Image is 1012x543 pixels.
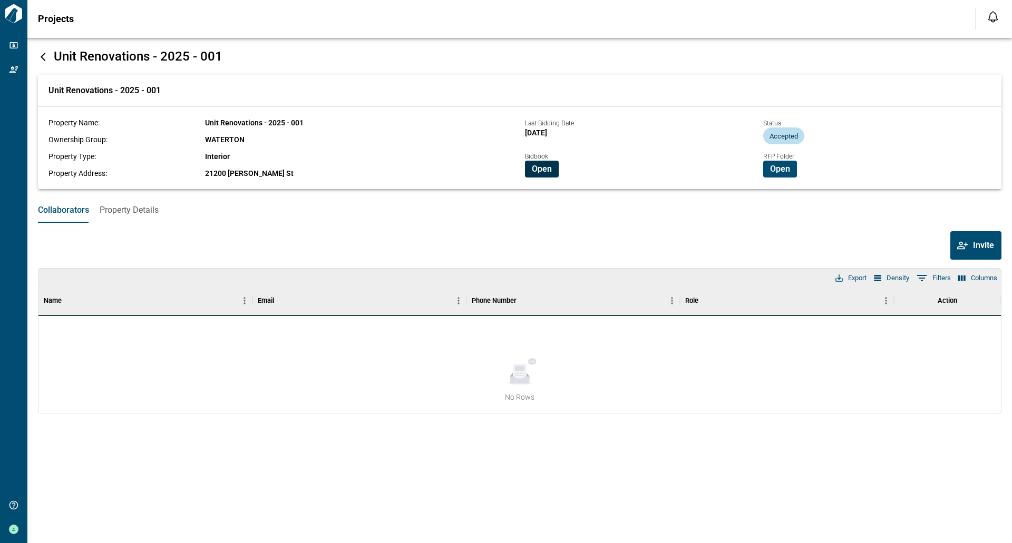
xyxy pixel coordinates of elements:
span: Unit Renovations - 2025 - 001 [48,85,161,96]
div: Name [38,286,252,315]
button: Select columns [956,271,1000,285]
button: Sort [62,293,76,308]
button: Menu [664,293,680,309]
span: Status [763,120,781,127]
button: Menu [237,293,252,309]
a: Open [763,163,797,173]
button: Menu [878,293,894,309]
button: Density [871,271,912,285]
div: Phone Number [472,286,517,315]
span: 21200 [PERSON_NAME] St [205,169,294,177]
button: Open [763,161,797,177]
span: Projects [38,14,74,24]
span: WATERTON [205,135,245,144]
button: Invite [950,231,1001,260]
div: Email [252,286,466,315]
span: Invite [973,240,994,251]
div: Action [938,286,957,315]
span: [DATE] [525,129,547,137]
span: Interior [205,152,230,161]
button: Show filters [914,270,953,287]
div: Email [258,286,274,315]
div: Phone Number [466,286,680,315]
button: Sort [517,293,531,308]
span: Property Type: [48,152,96,161]
div: Role [680,286,894,315]
div: Action [894,286,1001,315]
button: Menu [451,293,466,309]
span: Accepted [763,132,804,140]
span: Ownership Group: [48,135,108,144]
button: Sort [698,293,713,308]
span: RFP Folder [763,153,794,160]
span: Property Address: [48,169,107,177]
a: Open [525,163,559,173]
span: Open [532,164,552,174]
div: Role [685,286,698,315]
button: Open notification feed [985,8,1001,25]
span: Open [770,164,790,174]
span: Last Bidding Date [525,120,574,127]
span: Bidbook [525,153,548,160]
span: Unit Renovations - 2025 - 001 [205,119,304,127]
div: base tabs [27,198,1012,223]
span: Collaborators [38,205,89,215]
button: Open [525,161,559,177]
span: No Rows [505,392,534,402]
button: Sort [274,293,289,308]
span: Property Name: [48,119,100,127]
button: Export [833,271,869,285]
span: Property Details [100,205,159,215]
span: Unit Renovations - 2025 - 001 [54,49,222,64]
div: Name [44,286,62,315]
